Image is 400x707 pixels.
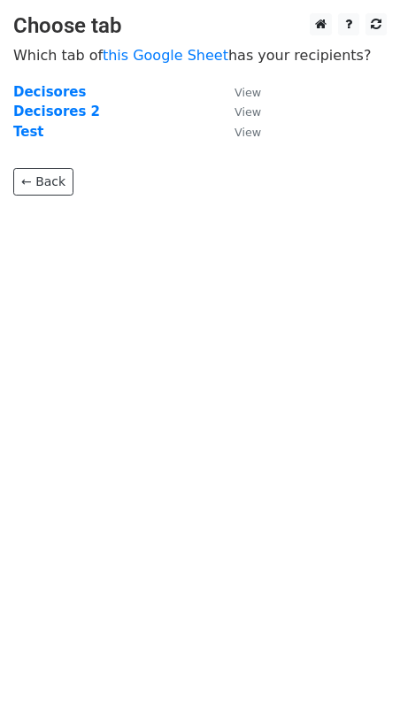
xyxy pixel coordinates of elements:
h3: Choose tab [13,13,387,39]
small: View [235,126,261,139]
small: View [235,105,261,119]
a: View [217,104,261,119]
a: View [217,84,261,100]
a: Decisores 2 [13,104,100,119]
a: this Google Sheet [103,47,228,64]
p: Which tab of has your recipients? [13,46,387,65]
small: View [235,86,261,99]
a: ← Back [13,168,73,196]
a: View [217,124,261,140]
a: Decisores [13,84,86,100]
a: Test [13,124,44,140]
